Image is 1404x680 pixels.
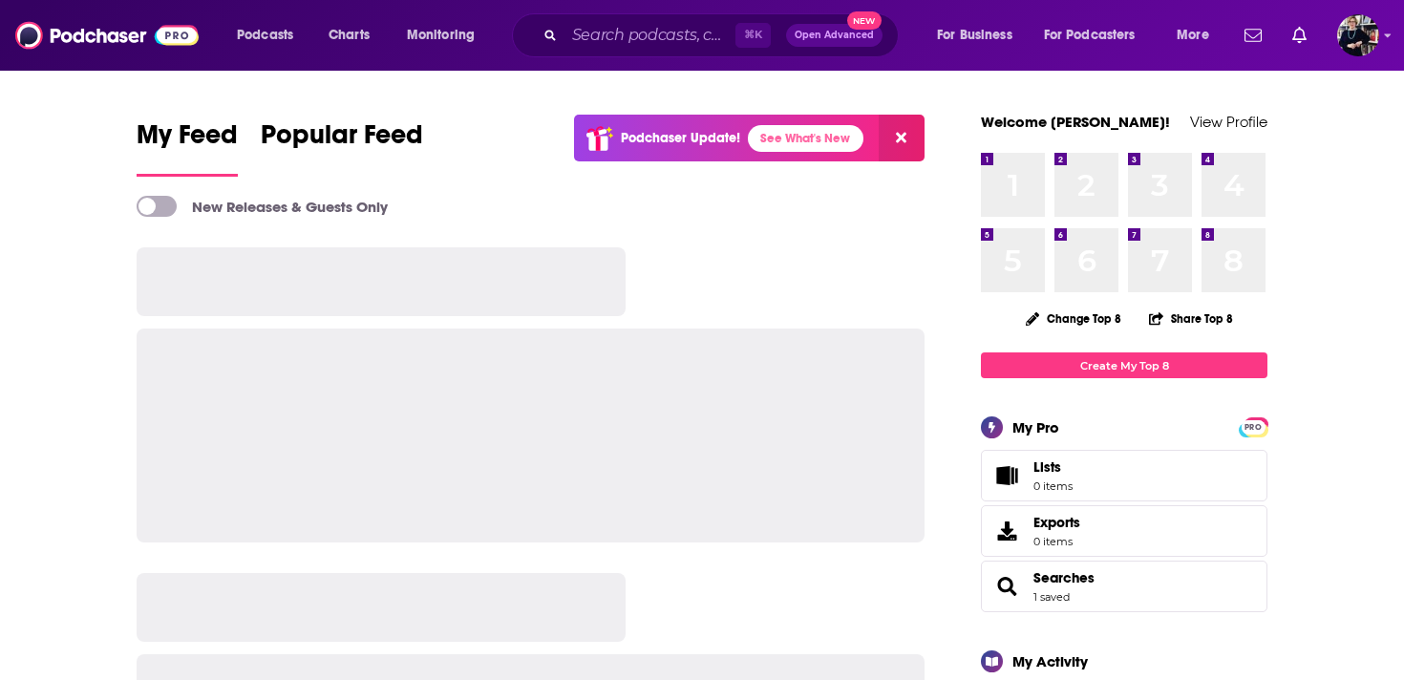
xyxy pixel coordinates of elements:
a: Show notifications dropdown [1285,19,1314,52]
a: New Releases & Guests Only [137,196,388,217]
span: Exports [988,518,1026,544]
button: open menu [394,20,500,51]
button: Share Top 8 [1148,300,1234,337]
span: Popular Feed [261,118,423,162]
input: Search podcasts, credits, & more... [564,20,735,51]
span: ⌘ K [735,23,771,48]
span: Open Advanced [795,31,874,40]
span: Lists [1033,458,1061,476]
button: Open AdvancedNew [786,24,883,47]
button: open menu [1032,20,1163,51]
a: Exports [981,505,1267,557]
p: Podchaser Update! [621,130,740,146]
a: PRO [1242,419,1265,434]
button: Show profile menu [1337,14,1379,56]
img: Podchaser - Follow, Share and Rate Podcasts [15,17,199,53]
a: Create My Top 8 [981,352,1267,378]
a: View Profile [1190,113,1267,131]
span: Charts [329,22,370,49]
span: 0 items [1033,535,1080,548]
button: open menu [223,20,318,51]
span: Podcasts [237,22,293,49]
a: Searches [1033,569,1095,586]
span: Lists [988,462,1026,489]
span: 0 items [1033,479,1073,493]
a: Popular Feed [261,118,423,177]
span: My Feed [137,118,238,162]
button: open menu [1163,20,1233,51]
span: More [1177,22,1209,49]
span: New [847,11,882,30]
img: User Profile [1337,14,1379,56]
button: Change Top 8 [1014,307,1133,330]
a: Charts [316,20,381,51]
div: My Activity [1012,652,1088,670]
span: Exports [1033,514,1080,531]
span: For Podcasters [1044,22,1136,49]
span: Logged in as ndewey [1337,14,1379,56]
span: For Business [937,22,1012,49]
span: Searches [981,561,1267,612]
a: Show notifications dropdown [1237,19,1269,52]
a: Welcome [PERSON_NAME]! [981,113,1170,131]
span: PRO [1242,420,1265,435]
a: 1 saved [1033,590,1070,604]
a: Lists [981,450,1267,501]
a: Searches [988,573,1026,600]
span: Lists [1033,458,1073,476]
div: Search podcasts, credits, & more... [530,13,917,57]
div: My Pro [1012,418,1059,436]
a: My Feed [137,118,238,177]
button: open menu [924,20,1036,51]
span: Monitoring [407,22,475,49]
a: See What's New [748,125,863,152]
